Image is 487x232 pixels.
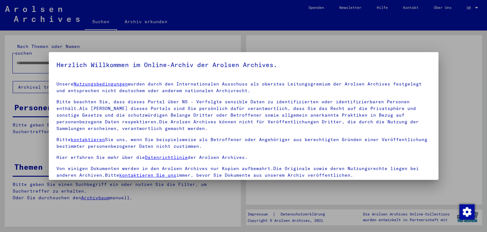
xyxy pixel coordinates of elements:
[74,81,128,87] a: Nutzungsbedingungen
[56,165,431,179] p: Von einigen Dokumenten werden in den Arolsen Archives nur Kopien aufbewahrt.Die Originale sowie d...
[56,154,431,161] p: Hier erfahren Sie mehr über die der Arolsen Archives.
[459,204,475,220] img: Zmiana zgody
[56,81,431,94] p: Unsere wurden durch den Internationalen Ausschuss als oberstes Leitungsgremium der Arolsen Archiv...
[71,137,105,142] a: kontaktieren
[119,172,176,178] a: kontaktieren Sie uns
[56,60,431,70] h5: Herzlich Willkommen im Online-Archiv der Arolsen Archives.
[145,154,188,160] a: Datenrichtlinie
[56,99,431,132] p: Bitte beachten Sie, dass dieses Portal über NS - Verfolgte sensible Daten zu identifizierten oder...
[56,136,431,150] p: Bitte Sie uns, wenn Sie beispielsweise als Betroffener oder Angehöriger aus berechtigten Gründen ...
